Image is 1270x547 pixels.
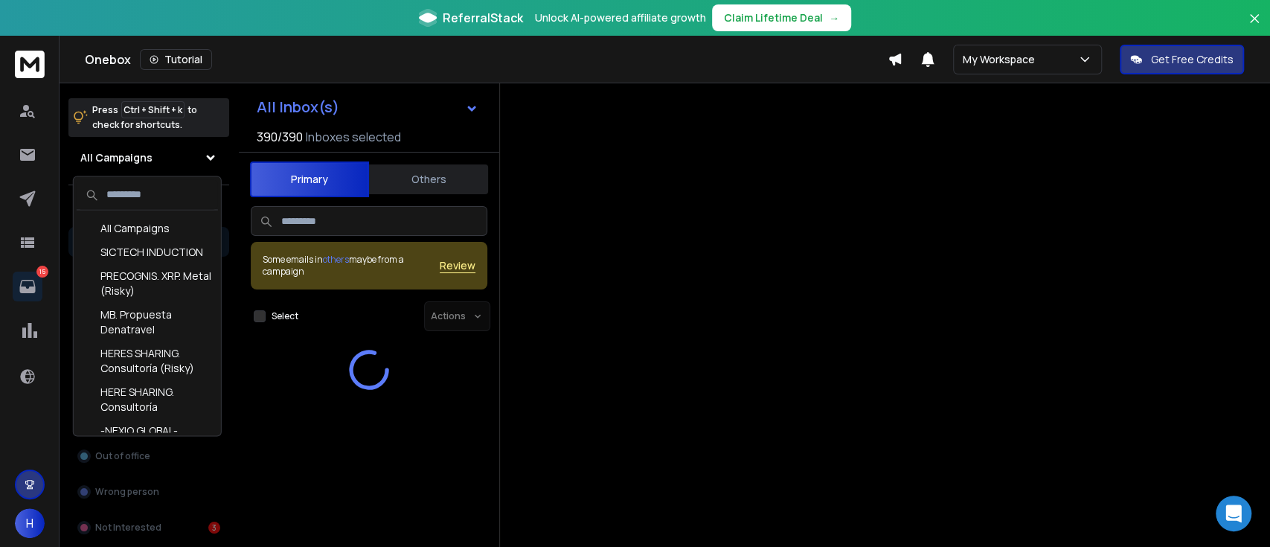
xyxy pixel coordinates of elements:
[829,10,839,25] span: →
[369,163,488,196] button: Others
[440,258,475,273] span: Review
[85,49,888,70] div: Onebox
[535,10,706,25] p: Unlock AI-powered affiliate growth
[77,263,218,302] div: PRECOGNIS. XRP. Metal (Risky)
[77,380,218,418] div: HERE SHARING. Consultoría
[77,341,218,380] div: HERES SHARING. Consultoría (Risky)
[443,9,523,27] span: ReferralStack
[140,49,212,70] button: Tutorial
[250,161,369,197] button: Primary
[257,100,339,115] h1: All Inbox(s)
[77,240,218,263] div: SICTECH INDUCTION
[712,4,851,31] button: Claim Lifetime Deal
[306,128,401,146] h3: Inboxes selected
[77,418,218,442] div: -NEXIO GLOBAL-
[77,216,218,240] div: All Campaigns
[257,128,303,146] span: 390 / 390
[1151,52,1234,67] p: Get Free Credits
[121,101,185,118] span: Ctrl + Shift + k
[272,310,298,322] label: Select
[263,254,440,278] div: Some emails in maybe from a campaign
[36,266,48,278] p: 15
[92,103,197,132] p: Press to check for shortcuts.
[80,150,153,165] h1: All Campaigns
[963,52,1041,67] p: My Workspace
[1216,496,1251,531] div: Open Intercom Messenger
[15,508,45,538] span: H
[77,302,218,341] div: MB. Propuesta Denatravel
[1245,9,1264,45] button: Close banner
[68,197,229,218] h3: Filters
[323,253,349,266] span: others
